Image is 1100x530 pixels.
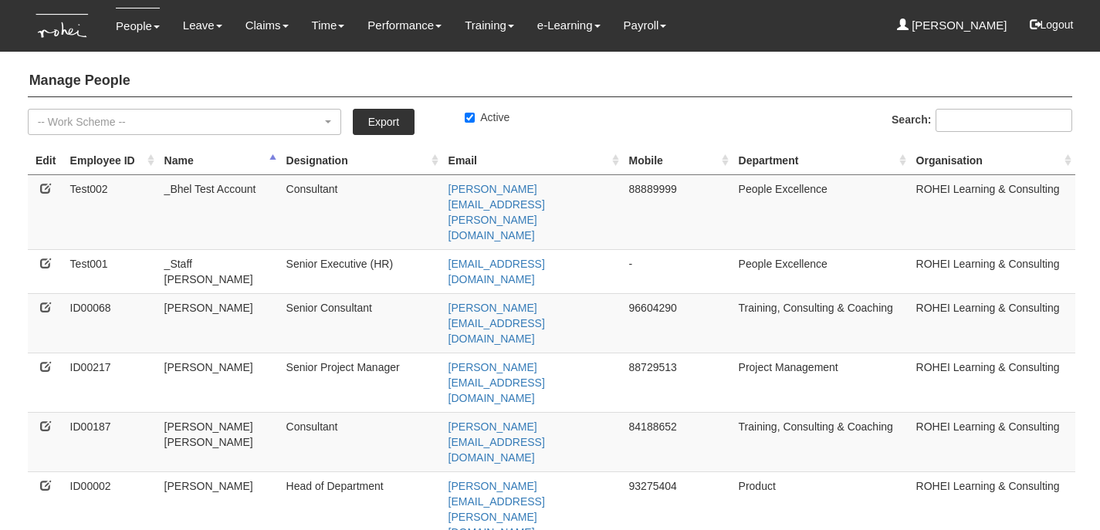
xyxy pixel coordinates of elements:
a: [PERSON_NAME][EMAIL_ADDRESS][DOMAIN_NAME] [448,420,545,464]
td: ID00187 [64,412,158,471]
div: -- Work Scheme -- [38,114,322,130]
a: [PERSON_NAME][EMAIL_ADDRESS][DOMAIN_NAME] [448,361,545,404]
td: ROHEI Learning & Consulting [910,412,1075,471]
a: [EMAIL_ADDRESS][DOMAIN_NAME] [448,258,545,285]
td: [PERSON_NAME] [158,353,280,412]
a: e-Learning [537,8,601,43]
input: Active [465,113,475,123]
td: 88729513 [623,353,733,412]
button: -- Work Scheme -- [28,109,341,135]
input: Search: [936,109,1072,132]
label: Search: [892,109,1072,132]
td: Senior Project Manager [280,353,442,412]
th: Mobile : activate to sort column ascending [623,147,733,175]
td: Consultant [280,412,442,471]
td: ROHEI Learning & Consulting [910,249,1075,293]
td: ID00068 [64,293,158,353]
a: Claims [245,8,289,43]
a: Time [312,8,345,43]
a: Performance [367,8,442,43]
td: ROHEI Learning & Consulting [910,353,1075,412]
a: Payroll [624,8,667,43]
h4: Manage People [28,66,1073,97]
td: [PERSON_NAME] [158,293,280,353]
td: Test001 [64,249,158,293]
td: 84188652 [623,412,733,471]
a: People [116,8,160,44]
a: [PERSON_NAME][EMAIL_ADDRESS][DOMAIN_NAME] [448,302,545,345]
td: People Excellence [733,249,910,293]
th: Organisation : activate to sort column ascending [910,147,1075,175]
td: Training, Consulting & Coaching [733,412,910,471]
td: _Staff [PERSON_NAME] [158,249,280,293]
th: Email : activate to sort column ascending [442,147,623,175]
td: ROHEI Learning & Consulting [910,174,1075,249]
a: Leave [183,8,222,43]
td: Project Management [733,353,910,412]
label: Active [465,110,509,125]
a: [PERSON_NAME][EMAIL_ADDRESS][PERSON_NAME][DOMAIN_NAME] [448,183,545,241]
td: Consultant [280,174,442,249]
button: Logout [1019,6,1085,43]
td: Senior Executive (HR) [280,249,442,293]
td: ROHEI Learning & Consulting [910,293,1075,353]
a: Export [353,109,415,135]
th: Employee ID: activate to sort column ascending [64,147,158,175]
th: Designation : activate to sort column ascending [280,147,442,175]
th: Name : activate to sort column descending [158,147,280,175]
td: Senior Consultant [280,293,442,353]
a: [PERSON_NAME] [897,8,1007,43]
td: Training, Consulting & Coaching [733,293,910,353]
th: Edit [28,147,64,175]
td: - [623,249,733,293]
th: Department : activate to sort column ascending [733,147,910,175]
td: Test002 [64,174,158,249]
td: [PERSON_NAME] [PERSON_NAME] [158,412,280,471]
td: ID00217 [64,353,158,412]
td: 88889999 [623,174,733,249]
td: 96604290 [623,293,733,353]
a: Training [465,8,514,43]
td: _Bhel Test Account [158,174,280,249]
td: People Excellence [733,174,910,249]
